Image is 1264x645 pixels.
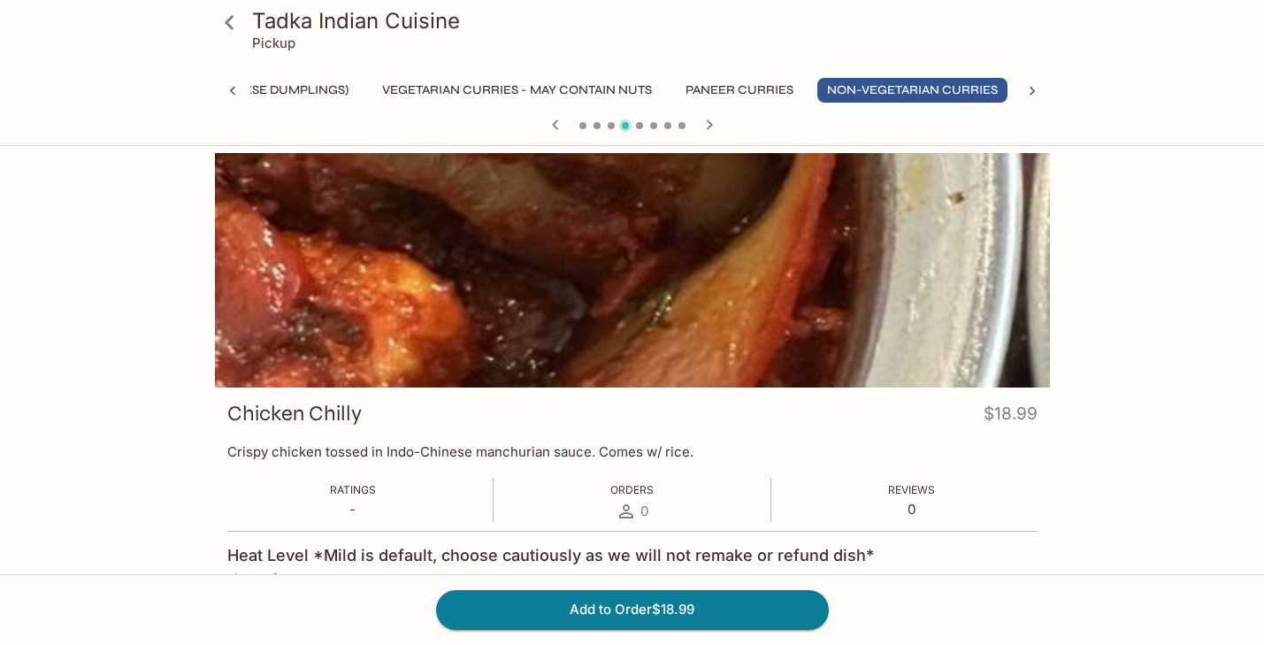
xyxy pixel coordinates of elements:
[640,503,648,519] span: 0
[888,501,935,518] p: 0
[330,501,376,518] p: -
[888,483,935,496] span: Reviews
[372,78,662,103] button: Vegetarian Curries - may contain nuts
[227,546,874,565] h4: Heat Level *Mild is default, choose cautiously as we will not remake or refund dish*
[252,7,1043,35] h3: Tadka Indian Cuisine
[676,78,803,103] button: Paneer Curries
[227,571,1038,585] p: choose 1
[252,35,295,51] p: Pickup
[330,483,376,496] span: Ratings
[817,78,1007,103] button: Non-Vegetarian Curries
[984,400,1038,434] h4: $18.99
[227,400,362,427] h3: Chicken Chilly
[215,153,1050,388] div: Chicken Chilly
[227,443,1038,460] p: Crispy chicken tossed in Indo-Chinese manchurian sauce. Comes w/ rice.
[610,483,654,496] span: Orders
[436,590,829,629] button: Add to Order$18.99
